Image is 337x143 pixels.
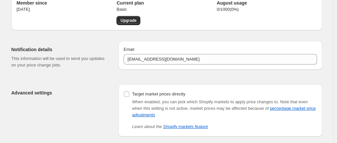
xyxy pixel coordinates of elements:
span: Note that even when this setting is not active, market prices may be affected because of [132,99,316,117]
i: Learn about the [132,124,208,129]
p: Basic [116,6,217,13]
a: Upgrade [116,16,140,25]
p: This information will be used to send you updates on your price change jobs. [11,55,108,68]
a: Shopify markets feature [163,124,208,129]
p: [DATE] [17,6,117,13]
span: Upgrade [120,18,136,23]
span: When enabled, you can pick which Shopify markets to apply price changes to. [132,99,279,104]
span: Target market prices directly [132,92,186,96]
h2: Notification details [11,46,108,53]
span: Email [124,47,134,52]
p: 0 / 1000 ( 0 %) [217,6,317,13]
h2: Advanced settings [11,90,108,96]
